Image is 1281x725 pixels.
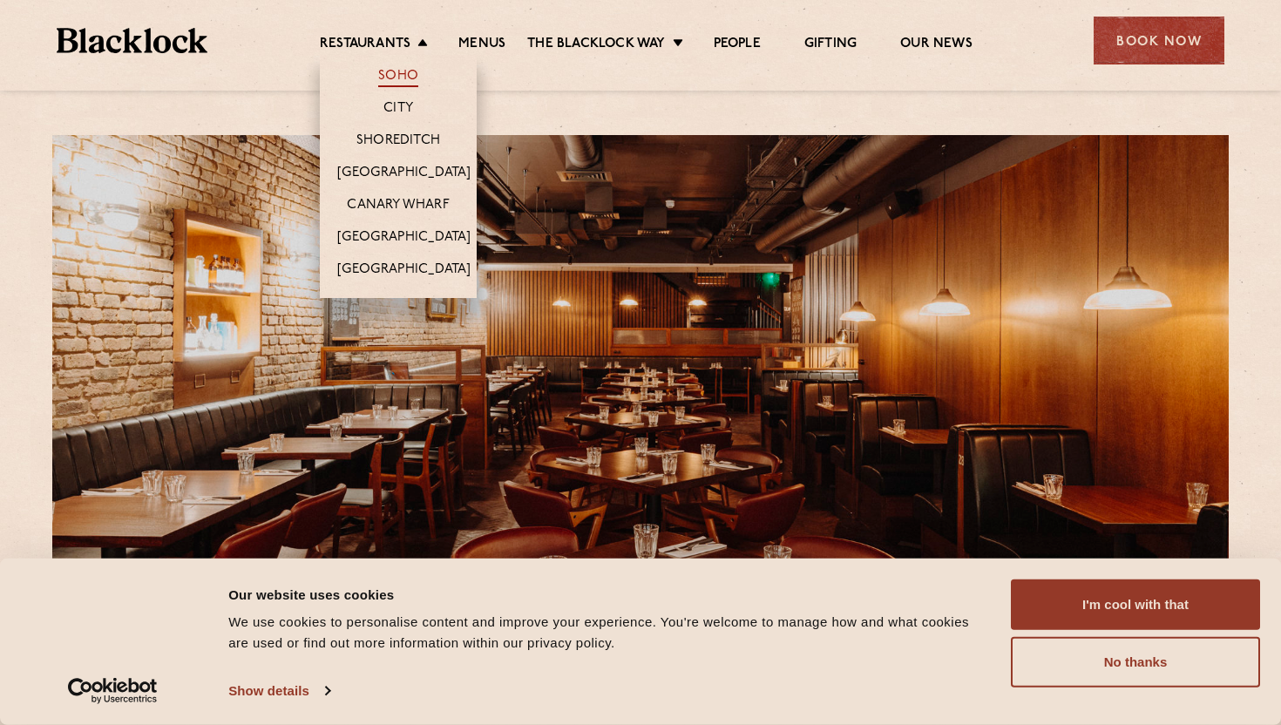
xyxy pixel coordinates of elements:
a: Menus [458,36,505,55]
a: Our News [900,36,973,55]
a: [GEOGRAPHIC_DATA] [337,165,471,184]
button: I'm cool with that [1011,579,1260,630]
a: People [714,36,761,55]
div: Book Now [1094,17,1224,64]
div: Our website uses cookies [228,584,991,605]
div: We use cookies to personalise content and improve your experience. You're welcome to manage how a... [228,612,991,654]
a: Canary Wharf [347,197,449,216]
button: No thanks [1011,637,1260,688]
a: Shoreditch [356,132,440,152]
a: Usercentrics Cookiebot - opens in a new window [37,678,189,704]
a: Show details [228,678,329,704]
img: BL_Textured_Logo-footer-cropped.svg [57,28,207,53]
a: [GEOGRAPHIC_DATA] [337,261,471,281]
a: Soho [378,68,418,87]
a: Restaurants [320,36,410,55]
a: Gifting [804,36,857,55]
a: [GEOGRAPHIC_DATA] [337,229,471,248]
a: The Blacklock Way [527,36,665,55]
a: City [383,100,413,119]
